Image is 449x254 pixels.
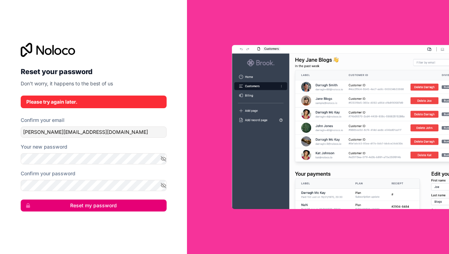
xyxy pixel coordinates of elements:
[21,65,167,78] h2: Reset your password
[21,153,167,164] input: Password
[21,126,167,138] input: Email address
[21,143,67,150] label: Your new password
[21,180,167,191] input: Confirm password
[21,80,167,87] p: Don't worry, it happens to the best of us
[21,117,65,124] label: Confirm your email
[21,170,75,177] label: Confirm your password
[26,98,161,105] div: Please try again later.
[21,200,167,211] button: Reset my password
